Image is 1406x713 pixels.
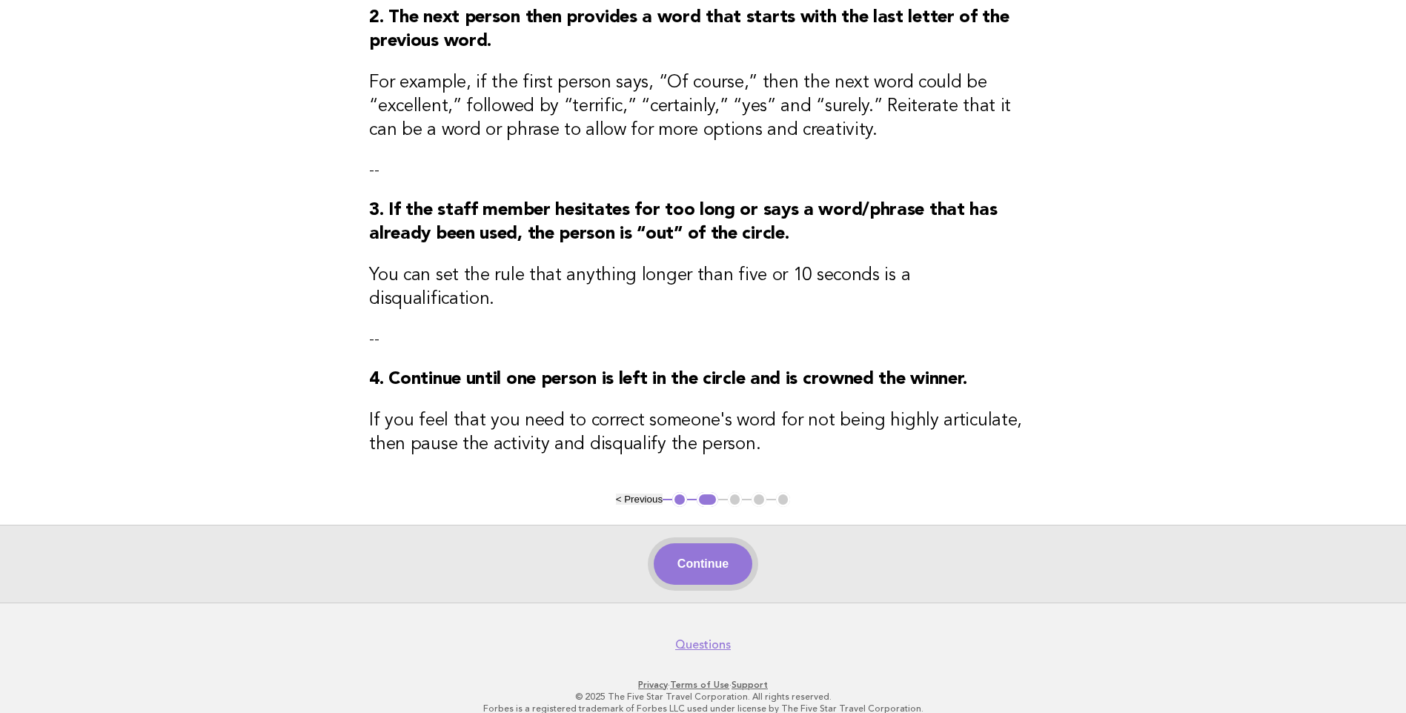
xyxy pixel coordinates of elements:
a: Support [732,680,768,690]
strong: 3. If the staff member hesitates for too long or says a word/phrase that has already been used, t... [369,202,997,243]
p: © 2025 The Five Star Travel Corporation. All rights reserved. [250,691,1157,703]
button: < Previous [616,494,663,505]
strong: 2. The next person then provides a word that starts with the last letter of the previous word. [369,9,1009,50]
p: -- [369,329,1037,350]
a: Privacy [638,680,668,690]
h3: For example, if the first person says, “Of course,” then the next word could be “excellent,” foll... [369,71,1037,142]
button: 2 [697,492,718,507]
h3: You can set the rule that anything longer than five or 10 seconds is a disqualification. [369,264,1037,311]
a: Terms of Use [670,680,729,690]
p: · · [250,679,1157,691]
button: Continue [654,543,752,585]
p: -- [369,160,1037,181]
a: Questions [675,637,731,652]
button: 1 [672,492,687,507]
h3: If you feel that you need to correct someone's word for not being highly articulate, then pause t... [369,409,1037,457]
strong: 4. Continue until one person is left in the circle and is crowned the winner. [369,371,967,388]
